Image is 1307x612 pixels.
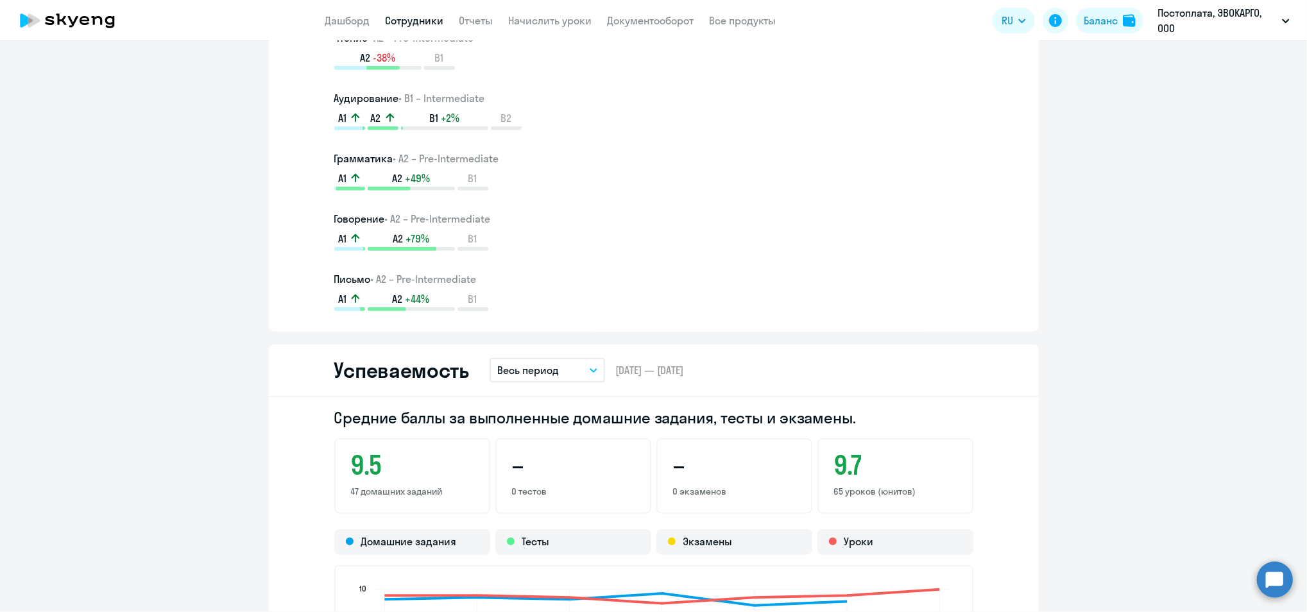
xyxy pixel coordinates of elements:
span: • A2 – Pre-Intermediate [393,152,499,165]
span: A2 [360,51,370,65]
button: Балансbalance [1076,8,1143,33]
h3: – [512,450,635,480]
h3: 9.7 [834,450,957,480]
span: +79% [406,232,429,246]
span: -38% [373,51,395,65]
span: +49% [405,171,430,185]
div: Уроки [817,529,973,555]
text: 10 [359,584,366,594]
span: A2 [392,171,402,185]
p: Постоплата, ЭВОКАРГО, ООО [1158,5,1277,36]
span: A2 [393,232,403,246]
div: Экзамены [656,529,812,555]
span: A2 [371,111,381,125]
div: Домашние задания [334,529,490,555]
span: A2 [393,292,403,306]
span: • A2 – Pre-Intermediate [385,212,491,225]
p: 47 домашних заданий [351,486,474,497]
p: 0 тестов [512,486,635,497]
span: RU [1002,13,1013,28]
h2: Успеваемость [334,357,469,383]
div: Баланс [1084,13,1118,28]
p: 0 экзаменов [673,486,796,497]
span: B1 [468,232,477,246]
span: • B1 – Intermediate [399,92,485,105]
a: Отчеты [459,14,493,27]
img: balance [1123,14,1136,27]
span: A1 [338,292,346,306]
h3: – [673,450,796,480]
h3: Грамматика [334,151,973,166]
a: Дашборд [325,14,370,27]
button: Постоплата, ЭВОКАРГО, ООО [1151,5,1296,36]
span: B1 [435,51,444,65]
span: +2% [441,111,459,125]
span: B1 [468,171,477,185]
span: [DATE] — [DATE] [615,363,683,377]
span: B1 [468,292,477,306]
h3: Аудирование [334,90,973,106]
h3: Письмо [334,271,973,287]
h3: Говорение [334,211,973,226]
button: RU [993,8,1035,33]
span: A1 [338,171,346,185]
h3: 9.5 [351,450,474,480]
a: Документооборот [608,14,694,27]
p: Весь период [497,362,559,378]
span: +44% [406,292,430,306]
button: Весь период [490,358,605,382]
a: Начислить уроки [509,14,592,27]
span: • A2 – Pre-Intermediate [371,273,477,285]
span: A1 [338,232,346,246]
p: 65 уроков (юнитов) [834,486,957,497]
a: Сотрудники [386,14,444,27]
a: Все продукты [710,14,776,27]
h2: Средние баллы за выполненные домашние задания, тесты и экзамены. [334,407,973,428]
span: B2 [500,111,511,125]
span: A1 [338,111,346,125]
span: B1 [429,111,438,125]
div: Тесты [495,529,651,555]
